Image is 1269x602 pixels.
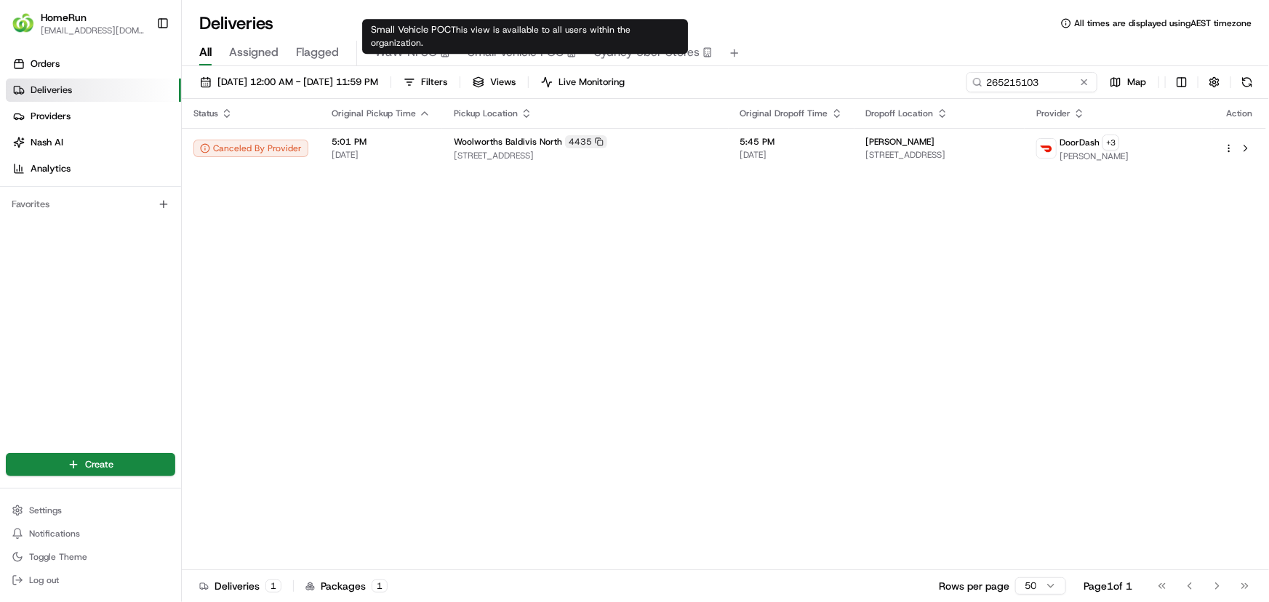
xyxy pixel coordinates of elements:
[939,579,1009,593] p: Rows per page
[29,505,62,516] span: Settings
[12,12,35,35] img: HomeRun
[372,579,388,593] div: 1
[397,72,454,92] button: Filters
[31,136,63,149] span: Nash AI
[6,6,151,41] button: HomeRunHomeRun[EMAIL_ADDRESS][DOMAIN_NAME]
[296,44,339,61] span: Flagged
[1127,76,1146,89] span: Map
[6,131,181,154] a: Nash AI
[421,76,447,89] span: Filters
[332,136,431,148] span: 5:01 PM
[1103,72,1153,92] button: Map
[1084,579,1132,593] div: Page 1 of 1
[193,108,218,119] span: Status
[193,140,308,157] button: Canceled By Provider
[454,108,518,119] span: Pickup Location
[1102,135,1119,150] button: +3
[535,72,631,92] button: Live Monitoring
[866,136,935,148] span: [PERSON_NAME]
[31,57,60,71] span: Orders
[305,579,388,593] div: Packages
[6,193,175,216] div: Favorites
[490,76,516,89] span: Views
[6,453,175,476] button: Create
[332,149,431,161] span: [DATE]
[217,76,378,89] span: [DATE] 12:00 AM - [DATE] 11:59 PM
[454,136,562,148] span: Woolworths Baldivis North
[866,149,1014,161] span: [STREET_ADDRESS]
[31,162,71,175] span: Analytics
[1060,150,1129,162] span: [PERSON_NAME]
[1060,137,1100,148] span: DoorDash
[6,157,181,180] a: Analytics
[199,44,212,61] span: All
[199,579,281,593] div: Deliveries
[1074,17,1252,29] span: All times are displayed using AEST timezone
[31,110,71,123] span: Providers
[6,523,175,544] button: Notifications
[1224,108,1254,119] div: Action
[454,150,717,161] span: [STREET_ADDRESS]
[229,44,279,61] span: Assigned
[29,528,80,539] span: Notifications
[6,547,175,567] button: Toggle Theme
[371,24,631,49] span: This view is available to all users within the organization.
[6,105,181,128] a: Providers
[740,108,828,119] span: Original Dropoff Time
[740,149,843,161] span: [DATE]
[6,500,175,521] button: Settings
[29,551,87,563] span: Toggle Theme
[265,579,281,593] div: 1
[966,72,1097,92] input: Type to search
[41,25,145,36] button: [EMAIL_ADDRESS][DOMAIN_NAME]
[6,79,181,102] a: Deliveries
[6,52,181,76] a: Orders
[31,84,72,97] span: Deliveries
[1036,108,1070,119] span: Provider
[740,136,843,148] span: 5:45 PM
[565,135,607,148] div: 4435
[466,72,522,92] button: Views
[1037,139,1056,158] img: doordash_logo_v2.png
[193,72,385,92] button: [DATE] 12:00 AM - [DATE] 11:59 PM
[41,10,87,25] button: HomeRun
[332,108,416,119] span: Original Pickup Time
[6,570,175,590] button: Log out
[362,19,688,54] div: Small Vehicle POC
[199,12,273,35] h1: Deliveries
[866,108,934,119] span: Dropoff Location
[29,574,59,586] span: Log out
[1237,72,1257,92] button: Refresh
[559,76,625,89] span: Live Monitoring
[85,458,113,471] span: Create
